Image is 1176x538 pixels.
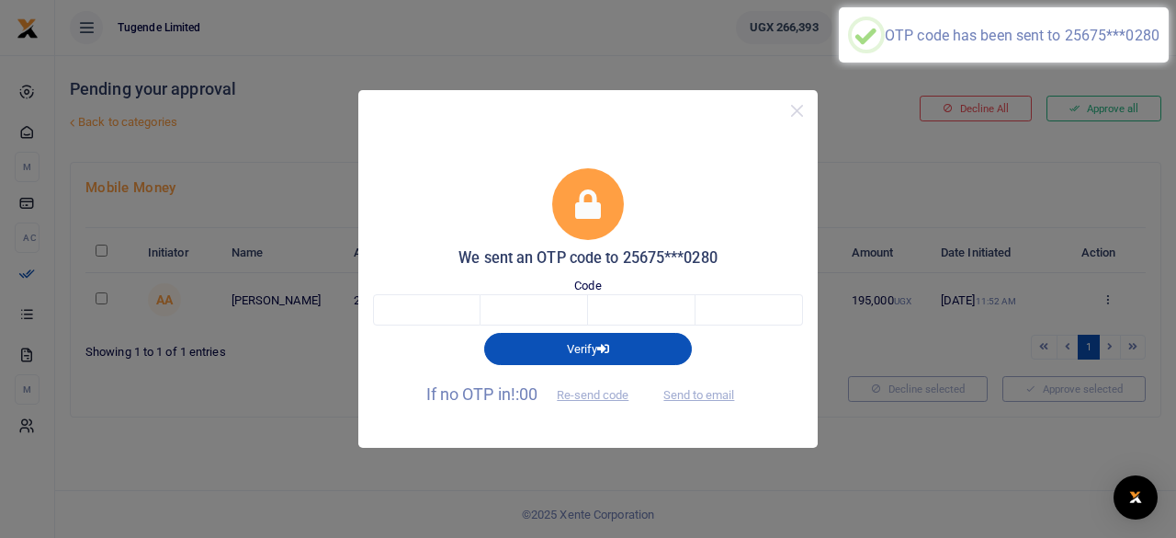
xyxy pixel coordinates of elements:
[426,384,645,404] span: If no OTP in
[885,27,1159,44] div: OTP code has been sent to 25675***0280
[1114,475,1158,520] div: Open Intercom Messenger
[784,97,810,124] button: Close
[484,333,692,364] button: Verify
[511,384,537,404] span: !:00
[574,277,601,295] label: Code
[373,249,803,268] h5: We sent an OTP code to 25675***0280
